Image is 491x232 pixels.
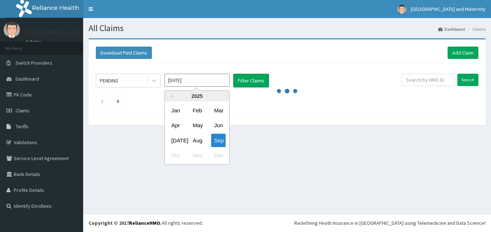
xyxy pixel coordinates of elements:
[16,123,29,130] span: Tariffs
[129,220,160,226] a: RelianceHMO
[89,220,162,226] strong: Copyright © 2017 .
[4,22,20,38] img: User Image
[16,107,30,114] span: Claims
[448,47,478,59] a: Add Claim
[16,76,39,82] span: Dashboard
[96,47,152,59] button: Download Paid Claims
[165,74,230,87] input: Select Month and Year
[168,134,183,147] div: Choose July 2025
[168,104,183,117] div: Choose January 2025
[89,23,486,33] h1: All Claims
[16,60,52,66] span: Switch Providers
[438,26,465,32] a: Dashboard
[401,74,455,86] input: Search by HMO ID
[165,91,229,102] div: 2025
[211,104,226,117] div: Choose March 2025
[190,104,204,117] div: Choose February 2025
[25,29,126,36] p: [GEOGRAPHIC_DATA] and Maternity
[165,103,229,163] div: month 2025-09
[211,119,226,132] div: Choose June 2025
[190,119,204,132] div: Choose May 2025
[101,98,104,104] a: Previous page
[233,74,269,87] button: Filter Claims
[397,5,406,14] img: User Image
[25,39,43,44] a: Online
[190,134,204,147] div: Choose August 2025
[294,219,486,227] div: Redefining Heath Insurance in [GEOGRAPHIC_DATA] using Telemedicine and Data Science!
[211,134,226,147] div: Choose September 2025
[168,94,172,98] button: Previous Year
[117,98,119,104] a: Next page
[276,80,298,102] svg: audio-loading
[168,119,183,132] div: Choose April 2025
[100,77,118,84] div: PENDING
[457,74,478,86] input: Search
[411,6,486,12] span: [GEOGRAPHIC_DATA] and Maternity
[466,26,486,32] li: Claims
[83,214,491,232] footer: All rights reserved.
